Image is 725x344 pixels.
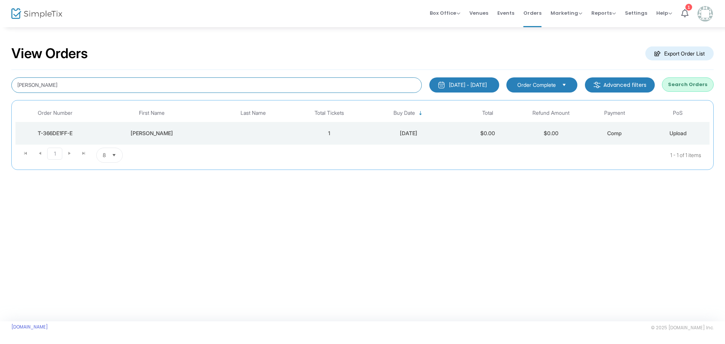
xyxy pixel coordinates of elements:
th: Total [456,104,520,122]
img: monthly [438,81,445,89]
th: Refund Amount [519,104,583,122]
span: Events [497,3,514,23]
span: Last Name [241,110,266,116]
span: 8 [103,151,106,159]
input: Search by name, email, phone, order number, ip address, or last 4 digits of card [11,77,422,93]
span: Order Number [38,110,72,116]
span: Payment [604,110,625,116]
div: Jacob Siegel [97,130,207,137]
div: 1 [685,4,692,11]
span: Box Office [430,9,460,17]
span: Sortable [418,110,424,116]
span: Comp [607,130,622,136]
div: 9/16/2025 [363,130,454,137]
span: Settings [625,3,647,23]
th: Total Tickets [298,104,361,122]
span: Buy Date [393,110,415,116]
span: Reports [591,9,616,17]
button: Select [109,148,119,162]
td: $0.00 [456,122,520,145]
div: [DATE] - [DATE] [449,81,487,89]
a: [DOMAIN_NAME] [11,324,48,330]
span: © 2025 [DOMAIN_NAME] Inc. [651,325,714,331]
kendo-pager-info: 1 - 1 of 1 items [198,148,701,163]
img: filter [593,81,601,89]
div: T-366DE1FF-E [17,130,93,137]
span: Orders [523,3,541,23]
td: $0.00 [519,122,583,145]
span: Venues [469,3,488,23]
span: Order Complete [517,81,556,89]
span: Help [656,9,672,17]
div: Data table [15,104,710,145]
span: Marketing [551,9,582,17]
span: Page 1 [47,148,62,160]
m-button: Export Order List [645,46,714,60]
span: Upload [669,130,686,136]
m-button: Advanced filters [585,77,655,93]
h2: View Orders [11,45,88,62]
span: PoS [673,110,683,116]
span: First Name [139,110,165,116]
button: Search Orders [662,77,714,92]
td: 1 [298,122,361,145]
button: [DATE] - [DATE] [429,77,499,93]
button: Select [559,81,569,89]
